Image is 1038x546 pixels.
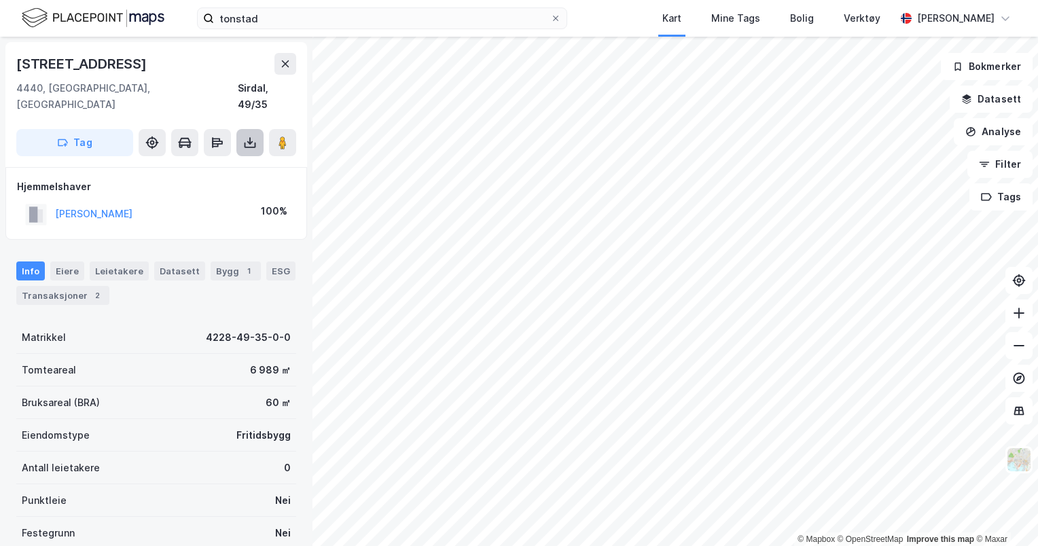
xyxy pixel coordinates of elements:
[970,481,1038,546] iframe: Chat Widget
[662,10,681,26] div: Kart
[907,534,974,544] a: Improve this map
[22,492,67,509] div: Punktleie
[154,261,205,280] div: Datasett
[50,261,84,280] div: Eiere
[22,6,164,30] img: logo.f888ab2527a4732fd821a326f86c7f29.svg
[261,203,287,219] div: 100%
[798,534,835,544] a: Mapbox
[22,427,90,443] div: Eiendomstype
[206,329,291,346] div: 4228-49-35-0-0
[17,179,296,195] div: Hjemmelshaver
[917,10,995,26] div: [PERSON_NAME]
[16,129,133,156] button: Tag
[22,395,100,411] div: Bruksareal (BRA)
[250,362,291,378] div: 6 989 ㎡
[16,261,45,280] div: Info
[22,329,66,346] div: Matrikkel
[969,183,1033,211] button: Tags
[22,362,76,378] div: Tomteareal
[967,151,1033,178] button: Filter
[211,261,261,280] div: Bygg
[266,395,291,411] div: 60 ㎡
[238,80,296,113] div: Sirdal, 49/35
[214,8,550,29] input: Søk på adresse, matrikkel, gårdeiere, leietakere eller personer
[22,525,75,541] div: Festegrunn
[275,492,291,509] div: Nei
[266,261,296,280] div: ESG
[275,525,291,541] div: Nei
[950,86,1033,113] button: Datasett
[16,80,238,113] div: 4440, [GEOGRAPHIC_DATA], [GEOGRAPHIC_DATA]
[236,427,291,443] div: Fritidsbygg
[242,264,255,278] div: 1
[941,53,1033,80] button: Bokmerker
[90,289,104,302] div: 2
[90,261,149,280] div: Leietakere
[16,53,149,75] div: [STREET_ADDRESS]
[711,10,760,26] div: Mine Tags
[838,534,903,544] a: OpenStreetMap
[1006,447,1032,473] img: Z
[22,460,100,476] div: Antall leietakere
[844,10,880,26] div: Verktøy
[284,460,291,476] div: 0
[954,118,1033,145] button: Analyse
[790,10,814,26] div: Bolig
[16,286,109,305] div: Transaksjoner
